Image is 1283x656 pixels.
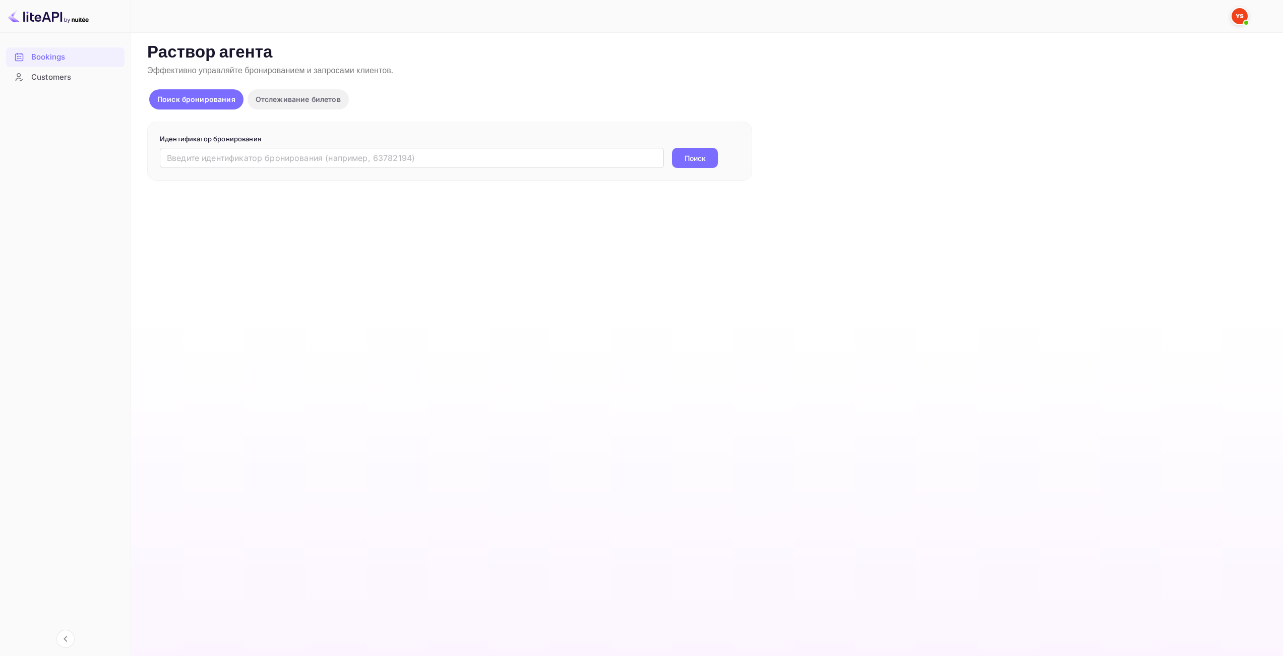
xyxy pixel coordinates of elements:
ya-tr-span: Раствор агента [147,42,273,64]
img: Служба Поддержки Яндекса [1232,8,1248,24]
button: Поиск [672,148,718,168]
button: Свернуть навигацию [56,630,75,648]
div: Customers [6,68,125,87]
a: Bookings [6,47,125,66]
ya-tr-span: Отслеживание билетов [256,95,341,103]
ya-tr-span: Поиск [685,153,706,163]
ya-tr-span: Идентификатор бронирования [160,135,261,143]
div: Bookings [31,51,119,63]
ya-tr-span: Эффективно управляйте бронированием и запросами клиентов. [147,66,393,76]
img: Логотип LiteAPI [8,8,89,24]
a: Customers [6,68,125,86]
input: Введите идентификатор бронирования (например, 63782194) [160,148,664,168]
ya-tr-span: Поиск бронирования [157,95,235,103]
div: Customers [31,72,119,83]
div: Bookings [6,47,125,67]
